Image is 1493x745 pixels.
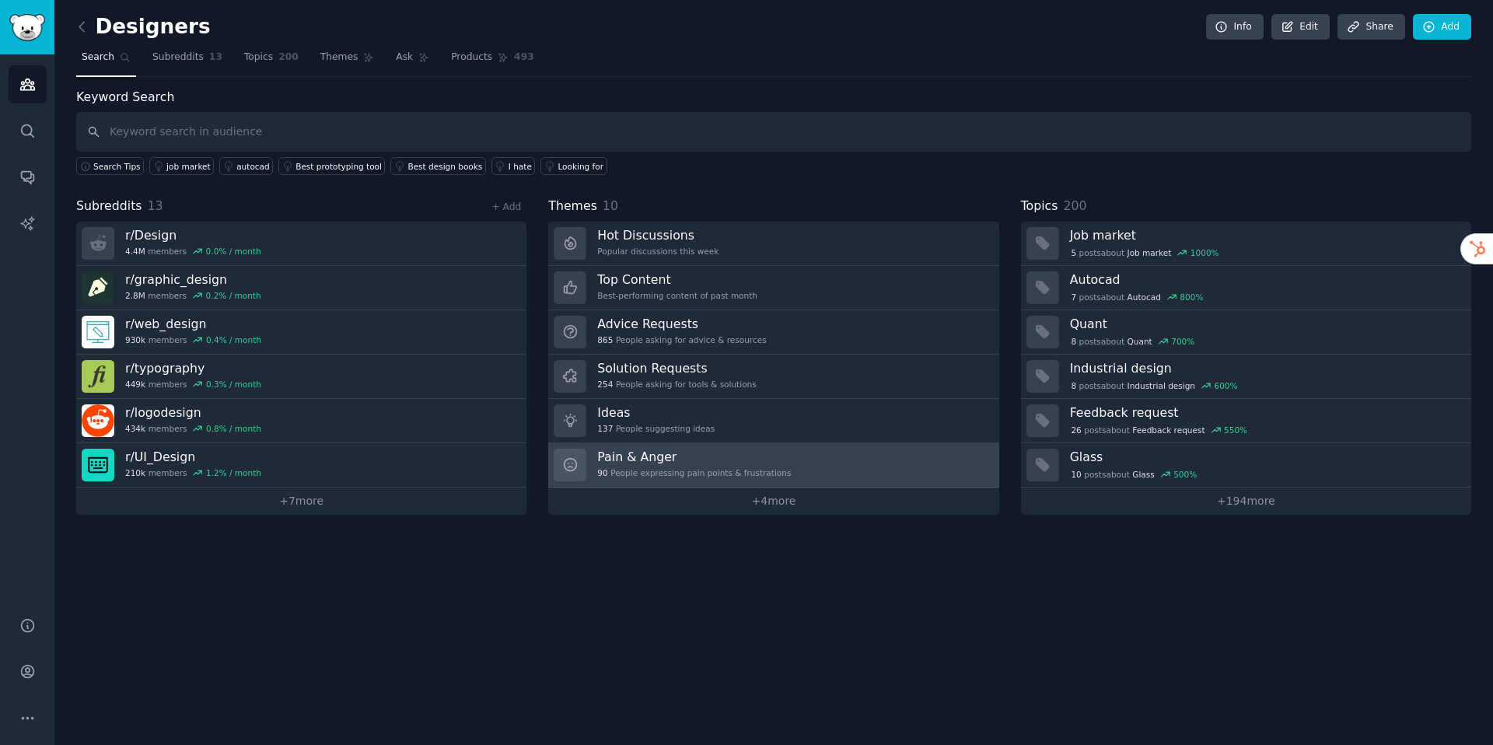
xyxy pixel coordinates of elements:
[1071,425,1081,435] span: 26
[76,112,1471,152] input: Keyword search in audience
[206,423,261,434] div: 0.8 % / month
[1063,198,1086,213] span: 200
[1071,292,1076,303] span: 7
[206,467,261,478] div: 1.2 % / month
[125,334,261,345] div: members
[76,45,136,77] a: Search
[597,379,613,390] span: 254
[125,334,145,345] span: 930k
[9,14,45,41] img: GummySearch logo
[597,246,719,257] div: Popular discussions this week
[548,443,998,488] a: Pain & Anger90People expressing pain points & frustrations
[597,316,766,332] h3: Advice Requests
[1214,380,1237,391] div: 600 %
[209,51,222,65] span: 13
[1070,334,1196,348] div: post s about
[597,227,719,243] h3: Hot Discussions
[125,271,261,288] h3: r/ graphic_design
[1070,246,1221,260] div: post s about
[1070,467,1198,481] div: post s about
[1021,443,1471,488] a: Glass10postsaboutGlass500%
[82,449,114,481] img: UI_Design
[206,246,261,257] div: 0.0 % / month
[1021,197,1058,216] span: Topics
[1070,449,1460,465] h3: Glass
[76,15,211,40] h2: Designers
[558,161,603,172] div: Looking for
[1271,14,1330,40] a: Edit
[152,51,204,65] span: Subreddits
[76,399,526,443] a: r/logodesign434kmembers0.8% / month
[125,246,145,257] span: 4.4M
[125,467,145,478] span: 210k
[548,266,998,310] a: Top ContentBest-performing content of past month
[239,45,304,77] a: Topics200
[597,271,757,288] h3: Top Content
[125,316,261,332] h3: r/ web_design
[1128,336,1152,347] span: Quant
[148,198,163,213] span: 13
[82,360,114,393] img: typography
[82,51,114,65] span: Search
[1070,290,1205,304] div: post s about
[76,222,526,266] a: r/Design4.4Mmembers0.0% / month
[548,197,597,216] span: Themes
[125,227,261,243] h3: r/ Design
[597,404,715,421] h3: Ideas
[1070,404,1460,421] h3: Feedback request
[1173,469,1197,480] div: 500 %
[206,379,261,390] div: 0.3 % / month
[320,51,358,65] span: Themes
[219,157,273,175] a: autocad
[509,161,532,172] div: I hate
[1206,14,1264,40] a: Info
[1413,14,1471,40] a: Add
[548,310,998,355] a: Advice Requests865People asking for advice & resources
[76,197,142,216] span: Subreddits
[1071,336,1076,347] span: 8
[1021,355,1471,399] a: Industrial design8postsaboutIndustrial design600%
[1021,222,1471,266] a: Job market5postsaboutJob market1000%
[548,399,998,443] a: Ideas137People suggesting ideas
[125,449,261,465] h3: r/ UI_Design
[597,467,791,478] div: People expressing pain points & frustrations
[1128,247,1172,258] span: Job market
[540,157,607,175] a: Looking for
[548,488,998,515] a: +4more
[603,198,618,213] span: 10
[125,423,145,434] span: 434k
[125,290,145,301] span: 2.8M
[514,51,534,65] span: 493
[1128,380,1195,391] span: Industrial design
[76,443,526,488] a: r/UI_Design210kmembers1.2% / month
[1224,425,1247,435] div: 550 %
[597,449,791,465] h3: Pain & Anger
[1132,425,1205,435] span: Feedback request
[491,157,536,175] a: I hate
[236,161,270,172] div: autocad
[1070,360,1460,376] h3: Industrial design
[76,89,174,104] label: Keyword Search
[390,157,485,175] a: Best design books
[244,51,273,65] span: Topics
[597,423,613,434] span: 137
[125,467,261,478] div: members
[1337,14,1404,40] a: Share
[1132,469,1154,480] span: Glass
[597,379,756,390] div: People asking for tools & solutions
[1021,310,1471,355] a: Quant8postsaboutQuant700%
[125,246,261,257] div: members
[1071,247,1076,258] span: 5
[82,404,114,437] img: logodesign
[1070,379,1240,393] div: post s about
[76,266,526,310] a: r/graphic_design2.8Mmembers0.2% / month
[278,51,299,65] span: 200
[407,161,482,172] div: Best design books
[125,360,261,376] h3: r/ typography
[396,51,413,65] span: Ask
[1021,266,1471,310] a: Autocad7postsaboutAutocad800%
[1070,423,1249,437] div: post s about
[147,45,228,77] a: Subreddits13
[76,310,526,355] a: r/web_design930kmembers0.4% / month
[451,51,492,65] span: Products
